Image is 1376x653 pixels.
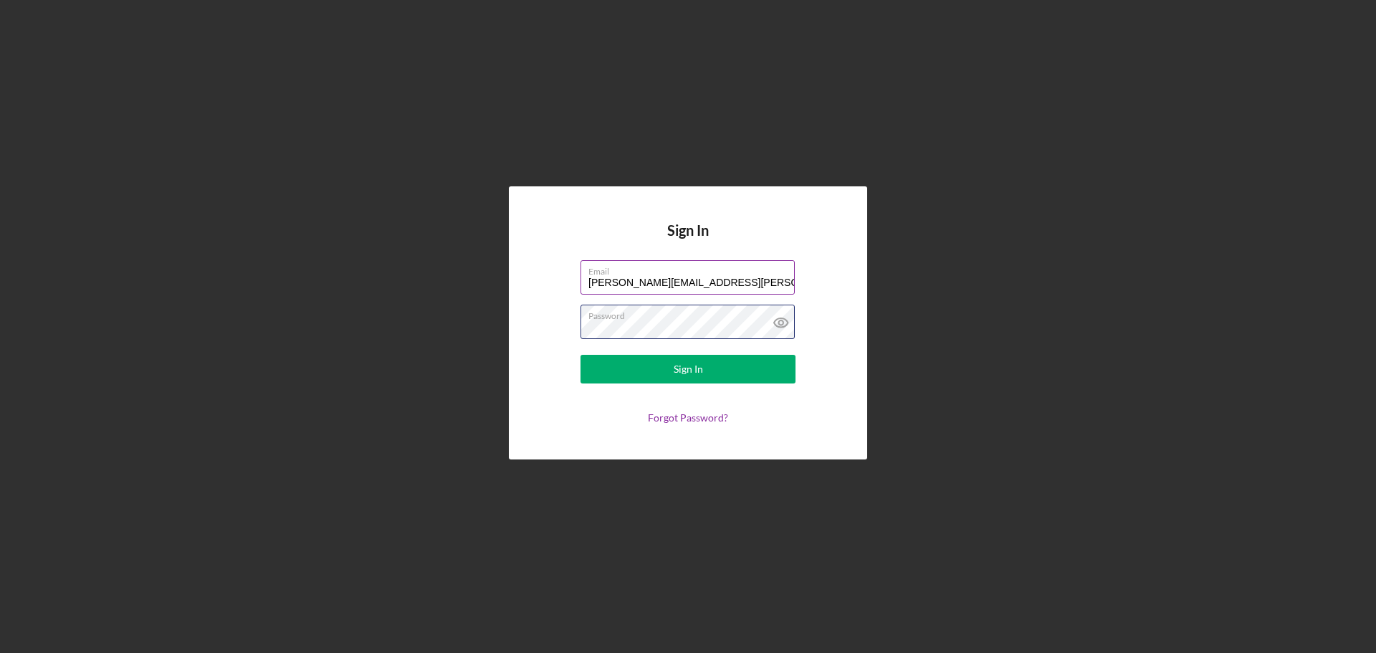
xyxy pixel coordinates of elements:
div: Sign In [674,355,703,383]
label: Email [588,261,795,277]
label: Password [588,305,795,321]
button: Sign In [580,355,795,383]
a: Forgot Password? [648,411,728,424]
h4: Sign In [667,222,709,260]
